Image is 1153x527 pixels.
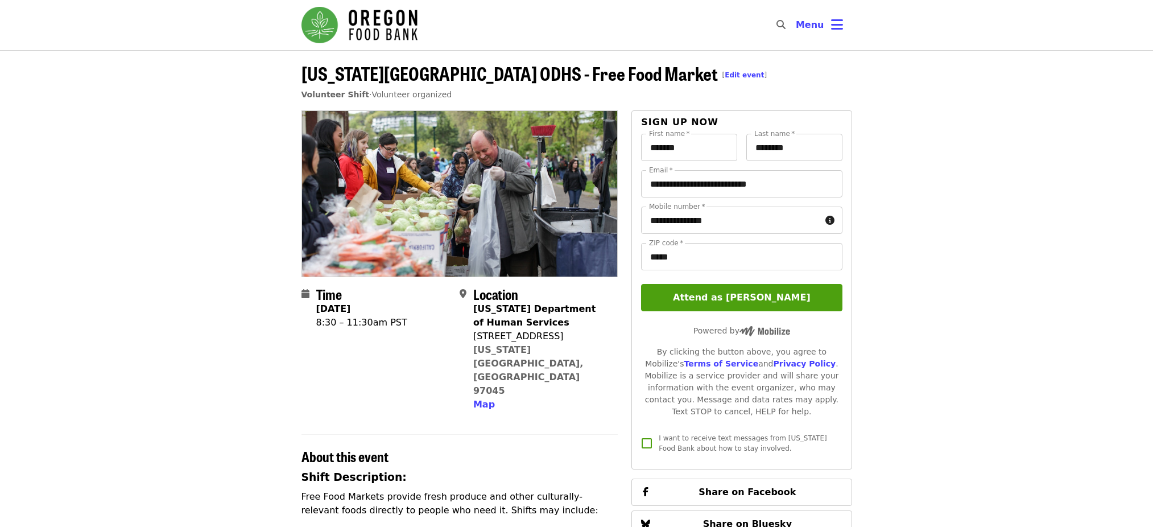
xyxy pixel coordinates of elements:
[725,71,764,79] a: Edit event
[787,11,852,39] button: Toggle account menu
[301,289,309,299] i: calendar icon
[473,330,609,343] div: [STREET_ADDRESS]
[825,215,834,226] i: circle-info icon
[641,117,718,127] span: Sign up now
[473,399,495,410] span: Map
[460,289,466,299] i: map-marker-alt icon
[641,243,842,270] input: ZIP code
[316,316,407,330] div: 8:30 – 11:30am PST
[371,90,452,99] span: Volunteer organized
[473,284,518,304] span: Location
[301,60,767,87] span: [US_STATE][GEOGRAPHIC_DATA] ODHS - Free Food Market
[796,19,824,30] span: Menu
[792,11,801,39] input: Search
[302,111,618,276] img: Oregon City ODHS - Free Food Market organized by Oregon Food Bank
[746,134,842,161] input: Last name
[699,487,796,497] span: Share on Facebook
[649,203,705,210] label: Mobile number
[641,346,842,418] div: By clicking the button above, you agree to Mobilize's and . Mobilize is a service provider and wi...
[301,490,618,517] p: Free Food Markets provide fresh produce and other culturally-relevant foods directly to people wh...
[722,71,767,79] span: [ ]
[684,359,758,368] a: Terms of Service
[649,167,673,174] label: Email
[316,284,342,304] span: Time
[473,344,584,396] a: [US_STATE][GEOGRAPHIC_DATA], [GEOGRAPHIC_DATA] 97045
[473,398,495,411] button: Map
[773,359,836,368] a: Privacy Policy
[301,446,389,466] span: About this event
[316,303,351,314] strong: [DATE]
[776,19,786,30] i: search icon
[301,470,618,485] h3: Shift Description:
[641,134,737,161] input: First name
[473,303,596,328] strong: [US_STATE] Department of Human Services
[641,207,820,234] input: Mobile number
[301,7,418,43] img: Oregon Food Bank - Home
[831,17,843,33] i: bars icon
[641,170,842,197] input: Email
[641,284,842,311] button: Attend as [PERSON_NAME]
[739,326,790,336] img: Powered by Mobilize
[649,240,683,246] label: ZIP code
[754,130,795,137] label: Last name
[301,90,452,99] span: ·
[301,90,370,99] a: Volunteer Shift
[631,479,852,506] button: Share on Facebook
[649,130,690,137] label: First name
[659,434,826,452] span: I want to receive text messages from [US_STATE] Food Bank about how to stay involved.
[693,326,790,335] span: Powered by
